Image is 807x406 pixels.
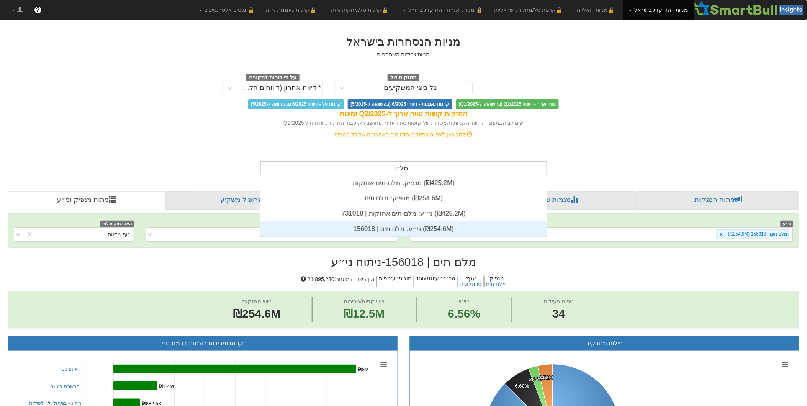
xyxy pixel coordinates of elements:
div: ני״ע: ‏מלם-תים אחזקות | 731018 ‎(₪425.2M)‎ [260,206,547,221]
span: הצג החזקות לפי [100,221,134,227]
span: ני״ע [781,221,793,227]
h5: ענף : [458,276,484,288]
a: מחוג - בניהול ילין לפידות [29,400,82,406]
tspan: ₪8M [358,367,369,372]
div: מנפיק: ‏מלם-תים אחזקות ‎(₪425.2M)‎ [260,175,547,191]
tspan: ₪1.4M [159,383,174,389]
span: על פי דוחות לתקופה [246,74,300,82]
button: טכנולוגיה [460,282,482,287]
span: ₪254.6M [233,307,280,320]
a: ניתוח הנפקות [637,191,799,210]
div: שים לב שבתצוגה זו שווי הקניות והמכירות של קופות טווח ארוך מחושב רק עבור החזקות שדווחו ל Q2/2025 [185,119,622,127]
span: טווח ארוך - דיווחי Q2/2025 (בהשוואה ל-Q1/2025) [456,99,559,109]
a: מניות - החזקות בישראל [623,0,694,20]
h5: מנפיק : [484,276,508,288]
a: פרופיל משקיע [165,191,325,210]
a: 🔒 מניות ואג״ח - החזקות בחו״ל [397,0,488,20]
tspan: 6.60% [515,383,529,389]
span: החזקות של [388,74,420,82]
span: שווי החזקות [242,298,271,304]
div: החזקות קופות טווח ארוך ל-Q2/2025 זמינות [185,109,622,119]
div: כל סוגי המשקיעים [384,84,437,92]
span: ₪12.5M [344,307,385,320]
span: שינוי [459,298,470,304]
a: ? [28,0,47,20]
h3: קניות ומכירות בולטות ברמת גוף [14,340,392,347]
span: 6.56% [448,306,481,322]
a: 🔒מניות דואליות [571,0,624,20]
h2: מלם תים | 156018 - ניתוח ני״ע [8,255,799,268]
div: גוף מדווח [108,231,130,238]
span: ? [36,6,40,14]
div: ני״ע: ‏מלם תים | 156018 ‎(₪254.6M)‎ [260,221,547,237]
a: 🔒 נכסים אלטרנטיבים [193,0,260,20]
h3: פילוח מחזיקים [416,340,794,347]
a: 🔒קרנות סל/מחקות ישראליות [488,0,571,20]
h5: הון רשום למסחר : 21,895,230 [299,276,376,288]
div: * דיווח אחרון (דיווחים חלקיים) [239,84,321,92]
h5: סוג ני״ע : מניות [376,276,414,288]
a: 🔒קרנות סל/מחקות זרות [325,0,397,20]
span: גופים פעילים [543,298,574,304]
span: שווי קניות/מכירות [344,298,385,304]
a: מגמות שוק [479,191,637,210]
a: אינפיניטי [61,366,79,372]
tspan: 3.52% [539,375,553,380]
div: מנפיק: ‏מלם תים ‎(₪254.6M)‎ [260,191,547,206]
span: קרנות נאמנות - דיווחי 6/2025 (בהשוואה ל-5/2025) [348,99,452,109]
a: ניתוח מנפיק וני״ע [8,191,165,210]
button: מלם תים [486,282,506,287]
div: מלם תים | 156018 (₪254.6M) [726,230,789,239]
tspan: 2.22% [529,377,543,382]
a: 🔒קרנות נאמנות זרות [260,0,325,20]
img: Smartbull [694,0,807,16]
span: 34 [543,306,574,322]
h5: מניות ויחידות השתתפות [185,52,622,57]
h2: מניות הנסחרות בישראל [185,35,622,48]
h5: מס' ני״ע : 156018 [414,276,458,288]
span: קרנות סל - דיווחי 6/2025 (בהשוואה ל-5/2025) [248,99,344,109]
a: הכשרה ביטוח [51,383,80,389]
div: לחץ כאן לצפייה בתאריכי הדיווחים האחרונים של כל הגופים [180,131,628,138]
div: grid [260,175,547,237]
